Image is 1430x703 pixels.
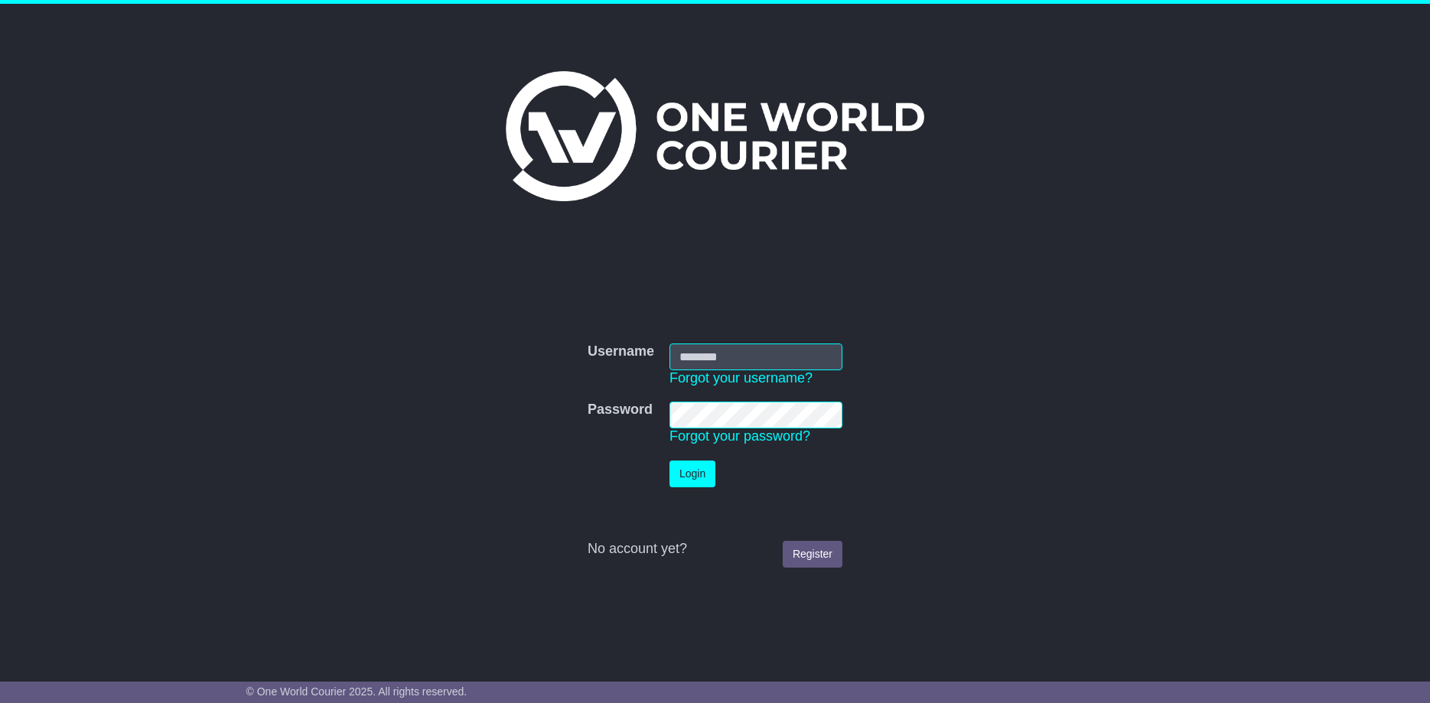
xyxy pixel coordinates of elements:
a: Register [783,541,842,568]
a: Forgot your username? [669,370,813,386]
span: © One World Courier 2025. All rights reserved. [246,685,467,698]
div: No account yet? [588,541,842,558]
label: Password [588,402,653,418]
img: One World [506,71,923,201]
a: Forgot your password? [669,428,810,444]
label: Username [588,343,654,360]
button: Login [669,461,715,487]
